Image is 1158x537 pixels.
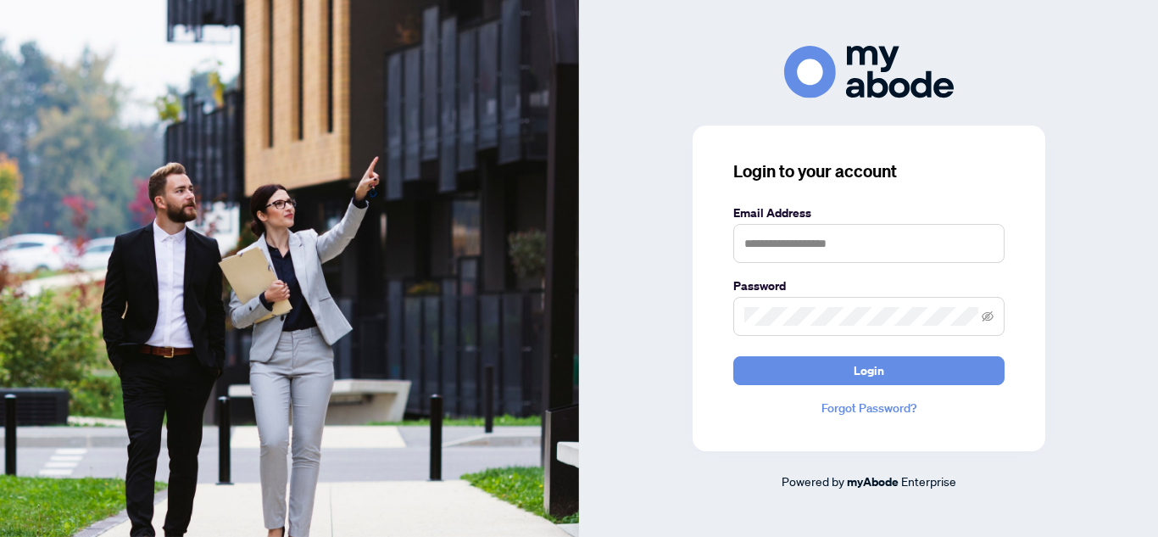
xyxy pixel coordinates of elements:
img: ma-logo [784,46,954,98]
a: myAbode [847,473,899,491]
h3: Login to your account [733,159,1005,183]
button: Login [733,356,1005,385]
label: Password [733,277,1005,295]
label: Email Address [733,204,1005,222]
span: Enterprise [901,473,956,489]
span: Login [854,357,884,384]
span: eye-invisible [982,310,994,322]
a: Forgot Password? [733,399,1005,417]
span: Powered by [782,473,844,489]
